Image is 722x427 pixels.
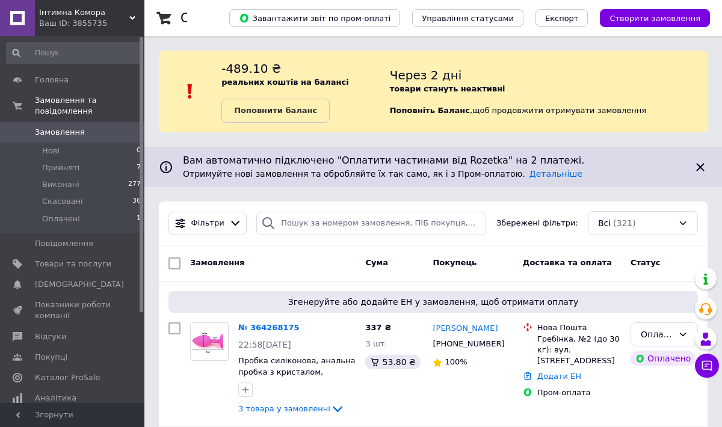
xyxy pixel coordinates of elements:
[191,218,224,229] span: Фільтри
[132,196,141,207] span: 36
[137,162,141,173] span: 7
[35,279,124,290] span: [DEMOGRAPHIC_DATA]
[239,13,390,23] span: Завантажити звіт по пром-оплаті
[190,258,244,267] span: Замовлення
[238,340,291,349] span: 22:58[DATE]
[35,75,69,85] span: Головна
[183,154,683,168] span: Вам автоматично підключено "Оплатити частинами від Rozetka" на 2 платежі.
[128,179,141,190] span: 277
[365,323,391,332] span: 337 ₴
[390,68,462,82] span: Через 2 дні
[238,404,330,413] span: 3 товара у замовленні
[390,106,470,115] b: Поповніть Баланс
[600,9,710,27] button: Створити замовлення
[631,258,661,267] span: Статус
[365,339,387,348] span: 3 шт.
[137,146,141,156] span: 0
[35,372,100,383] span: Каталог ProSale
[181,82,199,100] img: :exclamation:
[529,169,582,179] a: Детальніше
[523,258,612,267] span: Доставка та оплата
[390,84,505,93] b: товари стануть неактивні
[238,356,356,399] a: Пробка силіконова, анальна пробка з кристалом, стимулятор анальний, інтимна іграшка рожева
[35,259,111,269] span: Товари та послуги
[535,9,588,27] button: Експорт
[221,78,349,87] b: реальних коштів на балансі
[256,212,486,235] input: Пошук за номером замовлення, ПІБ покупця, номером телефону, Email, номером накладної
[35,393,76,404] span: Аналітика
[6,42,142,64] input: Пошук
[422,14,514,23] span: Управління статусами
[365,258,387,267] span: Cума
[35,127,85,138] span: Замовлення
[35,238,93,249] span: Повідомлення
[229,9,400,27] button: Завантажити звіт по пром-оплаті
[221,61,281,76] span: -489.10 ₴
[35,300,111,321] span: Показники роботи компанії
[365,355,420,369] div: 53.80 ₴
[39,18,144,29] div: Ваш ID: 3855735
[588,13,710,22] a: Створити замовлення
[42,146,60,156] span: Нові
[598,217,611,229] span: Всі
[238,323,300,332] a: № 364268175
[234,106,317,115] b: Поповнити баланс
[537,387,621,398] div: Пром-оплата
[42,179,79,190] span: Виконані
[496,218,578,229] span: Збережені фільтри:
[390,60,708,123] div: , щоб продовжити отримувати замовлення
[412,9,523,27] button: Управління статусами
[641,328,673,341] div: Оплачено
[173,296,693,308] span: Згенеруйте або додайте ЕН у замовлення, щоб отримати оплату
[695,354,719,378] button: Чат з покупцем
[137,213,141,224] span: 1
[445,357,467,366] span: 100%
[35,95,144,117] span: Замовлення та повідомлення
[35,352,67,363] span: Покупці
[191,324,228,360] img: Фото товару
[613,218,636,228] span: (321)
[433,258,477,267] span: Покупець
[221,99,330,123] a: Поповнити баланс
[190,322,229,361] a: Фото товару
[433,323,498,334] a: [PERSON_NAME]
[430,336,504,352] div: [PHONE_NUMBER]
[537,372,581,381] a: Додати ЕН
[537,322,621,333] div: Нова Пошта
[238,404,345,413] a: 3 товара у замовленні
[42,162,79,173] span: Прийняті
[631,351,696,366] div: Оплачено
[537,334,621,367] div: Гребінка, №2 (до 30 кг): вул. [STREET_ADDRESS]
[183,169,582,179] span: Отримуйте нові замовлення та обробляйте їх так само, як і з Пром-оплатою.
[39,7,129,18] span: Інтимна Комора
[180,11,303,25] h1: Список замовлень
[42,213,80,224] span: Оплачені
[35,331,66,342] span: Відгуки
[609,14,700,23] span: Створити замовлення
[42,196,83,207] span: Скасовані
[545,14,579,23] span: Експорт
